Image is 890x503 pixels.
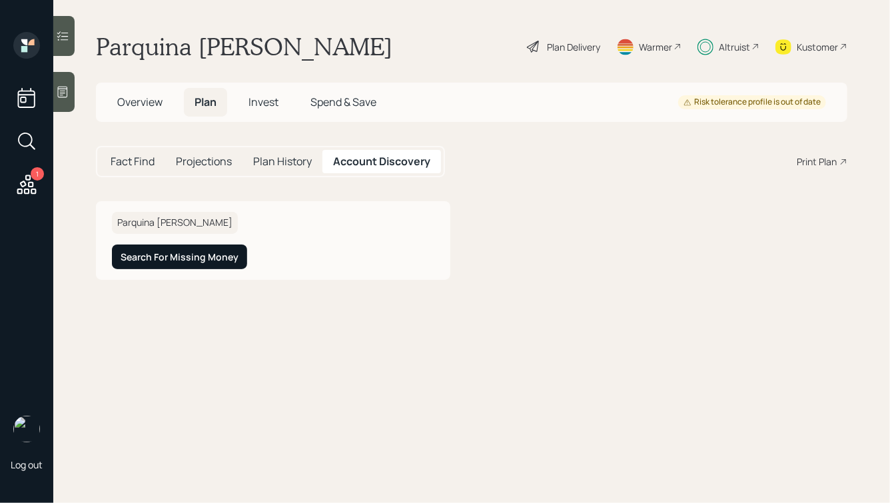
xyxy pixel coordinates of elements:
[639,40,672,54] div: Warmer
[96,32,392,61] h1: Parquina [PERSON_NAME]
[31,167,44,181] div: 1
[797,40,838,54] div: Kustomer
[13,416,40,442] img: hunter_neumayer.jpg
[11,458,43,471] div: Log out
[547,40,600,54] div: Plan Delivery
[310,95,376,109] span: Spend & Save
[112,245,247,269] button: Search For Missing Money
[176,155,232,168] h5: Projections
[111,155,155,168] h5: Fact Find
[253,155,312,168] h5: Plan History
[333,155,430,168] h5: Account Discovery
[117,95,163,109] span: Overview
[797,155,837,169] div: Print Plan
[112,212,238,234] h6: Parquina [PERSON_NAME]
[248,95,278,109] span: Invest
[719,40,750,54] div: Altruist
[195,95,217,109] span: Plan
[683,97,821,108] div: Risk tolerance profile is out of date
[121,251,238,264] div: Search For Missing Money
